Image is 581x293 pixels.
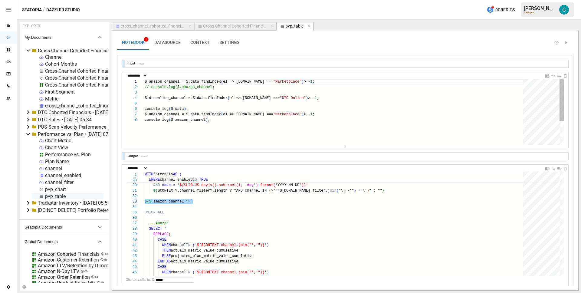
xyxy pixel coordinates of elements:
[45,179,74,185] div: channel_filter
[126,253,137,259] div: 43
[304,112,310,117] span: > -
[171,249,238,253] span: actuals_metric_value_cumulative
[221,112,223,117] span: (
[153,183,160,187] span: AND
[171,107,184,111] span: $.data
[126,278,155,282] label: Store results in: $.
[22,24,40,28] div: EXPLORER
[203,24,267,29] div: Cross-Channel Cohorted Financials by Customer
[310,112,312,117] span: 1
[160,178,192,182] span: channel_enabled
[184,107,186,111] span: )
[20,220,108,234] button: Seatopia Documents
[208,118,210,122] span: ;
[126,242,137,248] div: 41
[267,270,269,275] span: )
[149,227,162,231] span: SELECT
[145,172,153,176] span: WITH
[169,232,171,236] span: (
[171,270,186,275] span: channel
[302,80,304,84] span: )
[147,199,149,204] span: {
[308,96,315,100] span: > -
[104,258,107,262] svg: Public
[45,173,81,178] div: channel_enabled
[145,96,228,100] span: $.dtconline_channel = $.data.findIndex
[25,35,96,40] span: My Documents
[38,268,79,274] div: Amazon N-Day LTV
[45,103,120,109] div: cross_channel_cohorted_financials
[247,183,254,187] span: day
[228,96,230,100] span: (
[126,199,137,204] div: 33
[254,270,256,275] span: ,
[126,204,137,210] div: 34
[185,35,215,50] button: CONTEXT
[295,183,299,187] span: DD
[306,96,308,100] span: )
[38,48,172,54] div: Cross-Channel Cohorted Financials by Customer • [DATE] 07:29
[162,270,171,275] span: WHEN
[38,274,90,280] div: Amazon Order Retention
[126,226,137,232] div: 38
[256,270,267,275] span: '")}'
[223,80,273,84] span: el => [DOMAIN_NAME] ===
[38,263,118,268] div: Amazon LTV/Retention by Dimension
[145,210,156,215] span: UNION
[158,238,166,242] span: CASE
[121,24,184,29] div: cross_channel_cohorted_financials
[126,221,137,226] div: 37
[38,257,99,263] div: Amazon Customer Retention
[551,73,556,78] div: Insert Cell Above
[38,110,123,115] div: DTC Cohorted Financials • [DATE] 08:42
[158,189,267,193] span: $CONTEXT?.channel_filter?.length ? "AND channel IN
[199,178,208,182] span: TRUE
[126,79,137,84] div: 1
[145,112,221,117] span: $.amazon_channel = $.data.findIndex
[25,225,96,229] span: Seatopia Documents
[45,159,69,164] div: Plan Name
[221,80,223,84] span: (
[277,189,280,193] span: +
[145,118,169,122] span: console.log
[126,248,137,253] div: 42
[145,80,221,84] span: $.amazon_channel = $.data.findIndex
[223,112,273,117] span: el => [DOMAIN_NAME] ===
[153,199,193,204] span: amazon_channel ? `
[126,178,137,183] span: 28
[230,96,280,100] span: el => [DOMAIN_NAME] ===
[38,131,115,137] div: Performance vs. Plan • [DATE] 07:38
[45,145,68,150] div: Chart View
[149,221,169,226] span: -- Amazon
[122,40,145,45] span: NOTEBOOK
[153,172,173,176] span: forecasts
[310,80,312,84] span: 1
[112,22,194,31] button: cross_channel_cohorted_financials
[162,243,171,247] span: WHEN
[126,215,137,221] div: 36
[336,189,339,193] span: (
[144,38,148,41] span: 1
[158,210,164,215] span: ALL
[45,54,63,60] div: Channel
[186,243,190,247] span: IN
[162,276,171,280] span: THEN
[545,73,550,78] div: Documentation
[145,107,169,111] span: console.log
[84,269,88,273] svg: Public
[313,112,315,117] span: ;
[280,189,328,193] span: $[DOMAIN_NAME]_filter.
[45,96,58,102] div: Metric
[563,73,568,78] div: Delete Cell
[269,189,271,193] span: (
[104,252,108,256] svg: Public
[495,6,515,14] span: 0 Credits
[192,178,197,182] span: IS
[256,243,267,247] span: '")}'
[545,165,550,171] div: Documentation
[45,193,66,199] div: pvp_table
[179,172,182,176] span: (
[126,117,137,123] div: 8
[45,82,148,88] div: Cross-Channel Cohorted Financials by Customer
[162,249,171,253] span: THEN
